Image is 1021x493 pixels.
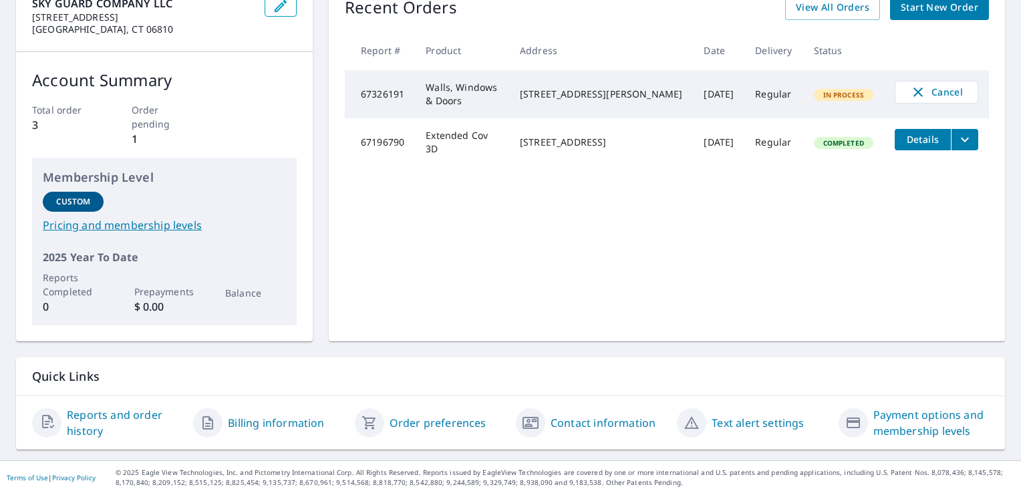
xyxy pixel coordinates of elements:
p: Account Summary [32,68,297,92]
th: Delivery [744,31,803,70]
th: Product [415,31,509,70]
p: Custom [56,196,91,208]
td: Extended Cov 3D [415,118,509,166]
a: Order preferences [390,415,486,431]
a: Reports and order history [67,407,182,439]
th: Date [693,31,744,70]
td: Walls, Windows & Doors [415,70,509,118]
p: | [7,474,96,482]
p: [STREET_ADDRESS] [32,11,254,23]
span: Cancel [909,84,964,100]
td: [DATE] [693,118,744,166]
td: Regular [744,118,803,166]
p: Quick Links [32,368,989,385]
p: 2025 Year To Date [43,249,286,265]
a: Billing information [228,415,324,431]
a: Pricing and membership levels [43,217,286,233]
p: Membership Level [43,168,286,186]
p: Order pending [132,103,198,131]
td: 67326191 [345,70,415,118]
p: 3 [32,117,98,133]
div: [STREET_ADDRESS] [520,136,682,149]
p: 0 [43,299,104,315]
th: Status [803,31,885,70]
th: Report # [345,31,415,70]
a: Terms of Use [7,473,48,482]
span: Completed [815,138,872,148]
span: In Process [815,90,873,100]
td: [DATE] [693,70,744,118]
p: Total order [32,103,98,117]
button: Cancel [895,81,978,104]
th: Address [509,31,693,70]
td: 67196790 [345,118,415,166]
p: Reports Completed [43,271,104,299]
p: © 2025 Eagle View Technologies, Inc. and Pictometry International Corp. All Rights Reserved. Repo... [116,468,1014,488]
p: $ 0.00 [134,299,195,315]
button: detailsBtn-67196790 [895,129,951,150]
a: Text alert settings [712,415,804,431]
p: 1 [132,131,198,147]
span: Details [903,133,943,146]
div: [STREET_ADDRESS][PERSON_NAME] [520,88,682,101]
a: Payment options and membership levels [873,407,989,439]
a: Privacy Policy [52,473,96,482]
td: Regular [744,70,803,118]
p: Prepayments [134,285,195,299]
a: Contact information [551,415,655,431]
p: Balance [225,286,286,300]
p: [GEOGRAPHIC_DATA], CT 06810 [32,23,254,35]
button: filesDropdownBtn-67196790 [951,129,978,150]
